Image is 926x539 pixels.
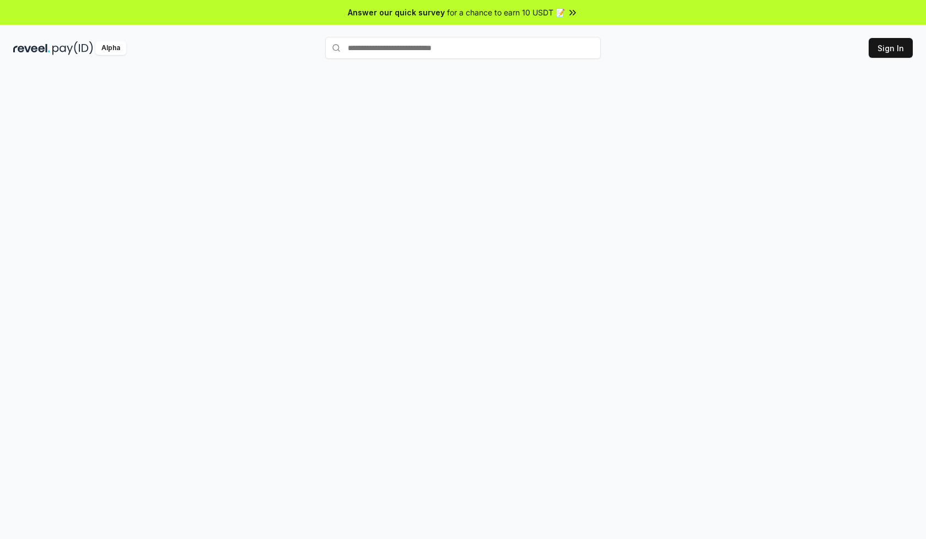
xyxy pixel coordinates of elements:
[869,38,913,58] button: Sign In
[348,7,445,18] span: Answer our quick survey
[95,41,126,55] div: Alpha
[13,41,50,55] img: reveel_dark
[447,7,565,18] span: for a chance to earn 10 USDT 📝
[52,41,93,55] img: pay_id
